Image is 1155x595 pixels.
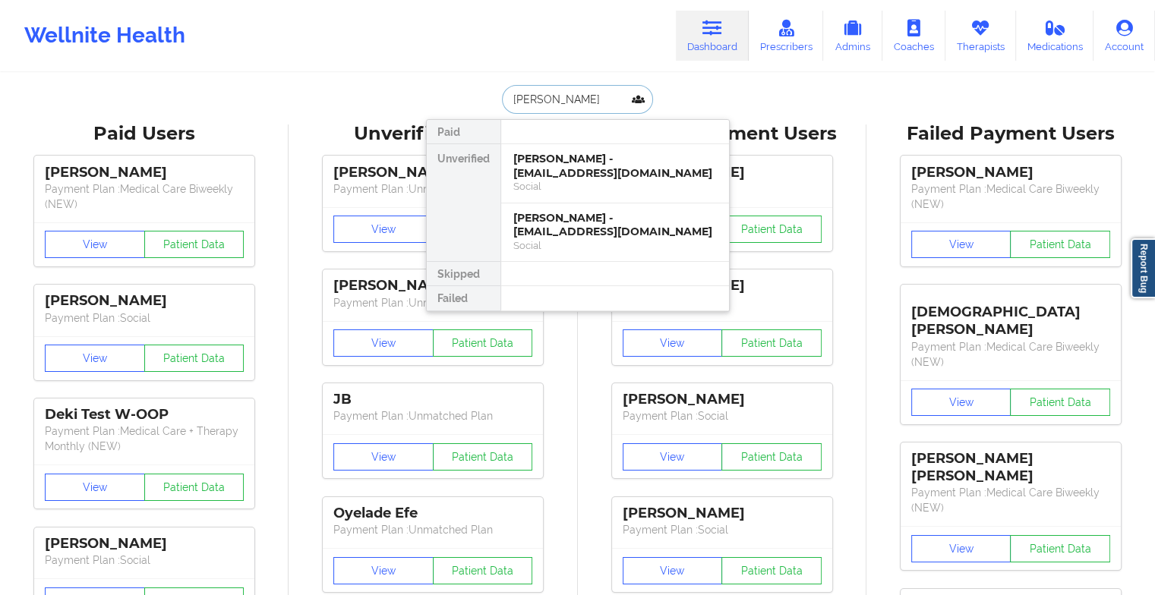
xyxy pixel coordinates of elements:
[749,11,824,61] a: Prescribers
[333,295,532,310] p: Payment Plan : Unmatched Plan
[427,286,500,310] div: Failed
[911,485,1110,515] p: Payment Plan : Medical Care Biweekly (NEW)
[299,122,566,146] div: Unverified Users
[45,310,244,326] p: Payment Plan : Social
[823,11,882,61] a: Admins
[1010,389,1110,416] button: Patient Data
[623,329,723,357] button: View
[513,180,717,193] div: Social
[144,474,245,501] button: Patient Data
[45,164,244,181] div: [PERSON_NAME]
[911,231,1011,258] button: View
[911,181,1110,212] p: Payment Plan : Medical Care Biweekly (NEW)
[882,11,945,61] a: Coaches
[45,423,244,454] p: Payment Plan : Medical Care + Therapy Monthly (NEW)
[623,505,822,522] div: [PERSON_NAME]
[1010,231,1110,258] button: Patient Data
[513,152,717,180] div: [PERSON_NAME] - [EMAIL_ADDRESS][DOMAIN_NAME]
[1010,535,1110,562] button: Patient Data
[623,391,822,408] div: [PERSON_NAME]
[911,339,1110,370] p: Payment Plan : Medical Care Biweekly (NEW)
[721,329,822,357] button: Patient Data
[427,144,500,262] div: Unverified
[45,406,244,423] div: Deki Test W-OOP
[911,164,1110,181] div: [PERSON_NAME]
[427,120,500,144] div: Paid
[333,443,434,471] button: View
[333,181,532,197] p: Payment Plan : Unmatched Plan
[1016,11,1094,61] a: Medications
[333,505,532,522] div: Oyelade Efe
[45,552,244,568] p: Payment Plan : Social
[45,345,145,372] button: View
[333,391,532,408] div: JB
[45,181,244,212] p: Payment Plan : Medical Care Biweekly (NEW)
[911,389,1011,416] button: View
[513,211,717,239] div: [PERSON_NAME] - [EMAIL_ADDRESS][DOMAIN_NAME]
[433,443,533,471] button: Patient Data
[333,277,532,294] div: [PERSON_NAME]
[623,443,723,471] button: View
[333,522,532,537] p: Payment Plan : Unmatched Plan
[433,557,533,584] button: Patient Data
[333,557,434,584] button: View
[427,262,500,286] div: Skipped
[45,292,244,310] div: [PERSON_NAME]
[623,408,822,423] p: Payment Plan : Social
[721,557,822,584] button: Patient Data
[45,535,244,552] div: [PERSON_NAME]
[1131,238,1155,298] a: Report Bug
[333,164,532,181] div: [PERSON_NAME]
[45,474,145,501] button: View
[333,408,532,423] p: Payment Plan : Unmatched Plan
[11,122,278,146] div: Paid Users
[721,443,822,471] button: Patient Data
[721,216,822,243] button: Patient Data
[513,239,717,252] div: Social
[676,11,749,61] a: Dashboard
[45,231,145,258] button: View
[333,216,434,243] button: View
[877,122,1144,146] div: Failed Payment Users
[144,345,245,372] button: Patient Data
[333,329,434,357] button: View
[433,329,533,357] button: Patient Data
[623,522,822,537] p: Payment Plan : Social
[911,535,1011,562] button: View
[945,11,1016,61] a: Therapists
[1093,11,1155,61] a: Account
[623,557,723,584] button: View
[144,231,245,258] button: Patient Data
[911,292,1110,338] div: [DEMOGRAPHIC_DATA][PERSON_NAME]
[911,450,1110,485] div: [PERSON_NAME] [PERSON_NAME]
